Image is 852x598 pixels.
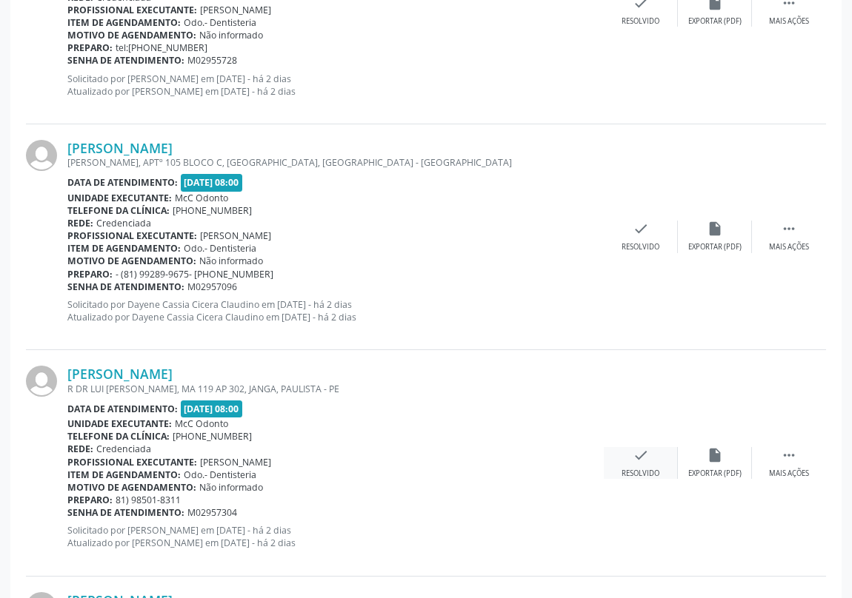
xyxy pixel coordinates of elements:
span: 81) 98501-8311 [116,494,181,506]
span: [PERSON_NAME] [200,229,271,242]
b: Telefone da clínica: [67,204,170,217]
p: Solicitado por [PERSON_NAME] em [DATE] - há 2 dias Atualizado por [PERSON_NAME] em [DATE] - há 2 ... [67,524,604,549]
span: Odo.- Dentisteria [184,468,256,481]
p: Solicitado por Dayene Cassia Cicera Claudino em [DATE] - há 2 dias Atualizado por Dayene Cassia C... [67,298,604,323]
span: Credenciada [96,443,151,455]
b: Data de atendimento: [67,176,178,189]
b: Item de agendamento: [67,468,181,481]
b: Profissional executante: [67,4,197,16]
span: [DATE] 08:00 [181,400,243,417]
span: M02955728 [187,54,237,67]
i:  [781,221,797,237]
span: Odo.- Dentisteria [184,242,256,255]
b: Profissional executante: [67,456,197,468]
div: Mais ações [769,468,809,479]
span: [PERSON_NAME] [200,4,271,16]
a: [PERSON_NAME] [67,140,173,156]
i: insert_drive_file [707,221,723,237]
div: Exportar (PDF) [688,16,742,27]
span: McC Odonto [175,192,228,204]
b: Data de atendimento: [67,403,178,415]
b: Preparo: [67,494,113,506]
div: R DR LUI [PERSON_NAME], MA 119 AP 302, JANGA, PAULISTA - PE [67,383,604,395]
span: M02957304 [187,506,237,519]
img: img [26,140,57,171]
b: Motivo de agendamento: [67,29,196,41]
div: Resolvido [622,242,659,252]
b: Preparo: [67,41,113,54]
span: tel:[PHONE_NUMBER] [116,41,207,54]
span: [DATE] 08:00 [181,174,243,191]
div: Exportar (PDF) [688,468,742,479]
b: Item de agendamento: [67,16,181,29]
b: Telefone da clínica: [67,430,170,443]
a: [PERSON_NAME] [67,366,173,382]
b: Motivo de agendamento: [67,255,196,267]
div: [PERSON_NAME], APTº 105 BLOCO C, [GEOGRAPHIC_DATA], [GEOGRAPHIC_DATA] - [GEOGRAPHIC_DATA] [67,156,604,169]
div: Mais ações [769,16,809,27]
b: Senha de atendimento: [67,506,184,519]
i: check [633,447,649,463]
span: [PHONE_NUMBER] [173,430,252,443]
p: Solicitado por [PERSON_NAME] em [DATE] - há 2 dias Atualizado por [PERSON_NAME] em [DATE] - há 2 ... [67,73,604,98]
span: Credenciada [96,217,151,229]
img: img [26,366,57,397]
span: [PHONE_NUMBER] [173,204,252,217]
span: Não informado [199,481,263,494]
span: Não informado [199,29,263,41]
span: Não informado [199,255,263,267]
i: check [633,221,649,237]
div: Resolvido [622,16,659,27]
b: Profissional executante: [67,229,197,242]
b: Preparo: [67,268,113,280]
span: M02957096 [187,280,237,293]
i: insert_drive_file [707,447,723,463]
b: Unidade executante: [67,417,172,430]
span: [PERSON_NAME] [200,456,271,468]
b: Rede: [67,217,93,229]
span: - (81) 99289-9675- [PHONE_NUMBER] [116,268,273,280]
span: McC Odonto [175,417,228,430]
b: Unidade executante: [67,192,172,204]
i:  [781,447,797,463]
b: Item de agendamento: [67,242,181,255]
div: Resolvido [622,468,659,479]
span: Odo.- Dentisteria [184,16,256,29]
div: Mais ações [769,242,809,252]
b: Motivo de agendamento: [67,481,196,494]
b: Senha de atendimento: [67,280,184,293]
b: Rede: [67,443,93,455]
b: Senha de atendimento: [67,54,184,67]
div: Exportar (PDF) [688,242,742,252]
